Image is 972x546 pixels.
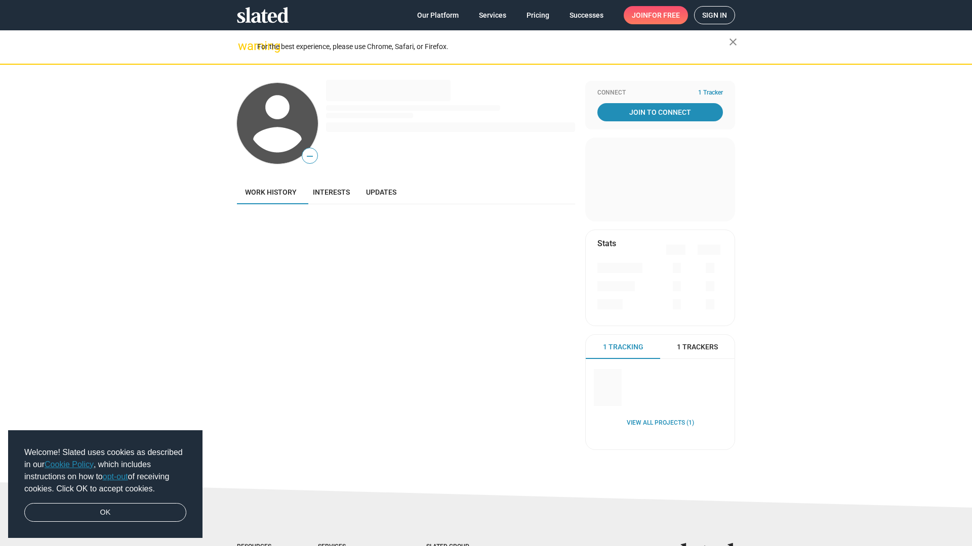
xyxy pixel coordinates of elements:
[694,6,735,24] a: Sign in
[597,238,616,249] mat-card-title: Stats
[648,6,680,24] span: for free
[627,419,694,427] a: View all Projects (1)
[597,103,723,121] a: Join To Connect
[358,180,404,204] a: Updates
[624,6,688,24] a: Joinfor free
[570,6,603,24] span: Successes
[238,40,250,52] mat-icon: warning
[698,89,723,97] span: 1 Tracker
[409,6,467,24] a: Our Platform
[366,188,396,196] span: Updates
[237,180,305,204] a: Work history
[518,6,557,24] a: Pricing
[103,472,128,481] a: opt-out
[24,446,186,495] span: Welcome! Slated uses cookies as described in our , which includes instructions on how to of recei...
[599,103,721,121] span: Join To Connect
[479,6,506,24] span: Services
[8,430,202,538] div: cookieconsent
[526,6,549,24] span: Pricing
[702,7,727,24] span: Sign in
[24,503,186,522] a: dismiss cookie message
[417,6,459,24] span: Our Platform
[305,180,358,204] a: Interests
[471,6,514,24] a: Services
[313,188,350,196] span: Interests
[727,36,739,48] mat-icon: close
[603,342,643,352] span: 1 Tracking
[677,342,718,352] span: 1 Trackers
[245,188,297,196] span: Work history
[257,40,729,54] div: For the best experience, please use Chrome, Safari, or Firefox.
[302,150,317,163] span: —
[632,6,680,24] span: Join
[561,6,612,24] a: Successes
[45,460,94,469] a: Cookie Policy
[597,89,723,97] div: Connect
